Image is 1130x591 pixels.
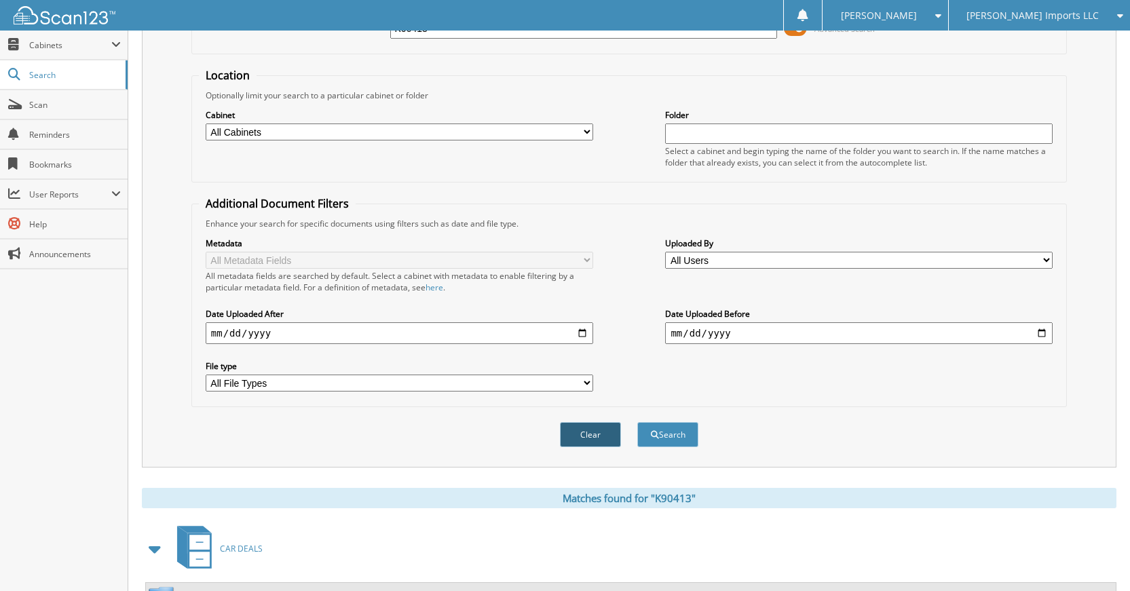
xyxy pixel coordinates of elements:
span: Scan [29,99,121,111]
label: Folder [665,109,1053,121]
div: Enhance your search for specific documents using filters such as date and file type. [199,218,1059,229]
span: [PERSON_NAME] [841,12,917,20]
span: [PERSON_NAME] Imports LLC [966,12,1099,20]
label: Metadata [206,237,593,249]
legend: Additional Document Filters [199,196,356,211]
input: start [206,322,593,344]
span: Search [29,69,119,81]
label: Date Uploaded After [206,308,593,320]
div: All metadata fields are searched by default. Select a cabinet with metadata to enable filtering b... [206,270,593,293]
div: Optionally limit your search to a particular cabinet or folder [199,90,1059,101]
span: CAR DEALS [220,543,263,554]
label: Date Uploaded Before [665,308,1053,320]
span: Cabinets [29,39,111,51]
span: Announcements [29,248,121,260]
a: here [426,282,443,293]
button: Search [637,422,698,447]
input: end [665,322,1053,344]
div: Matches found for "K90413" [142,488,1116,508]
label: File type [206,360,593,372]
img: scan123-logo-white.svg [14,6,115,24]
span: Help [29,218,121,230]
label: Uploaded By [665,237,1053,249]
a: CAR DEALS [169,522,263,575]
span: Reminders [29,129,121,140]
div: Select a cabinet and begin typing the name of the folder you want to search in. If the name match... [665,145,1053,168]
span: Bookmarks [29,159,121,170]
button: Clear [560,422,621,447]
legend: Location [199,68,257,83]
span: User Reports [29,189,111,200]
label: Cabinet [206,109,593,121]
